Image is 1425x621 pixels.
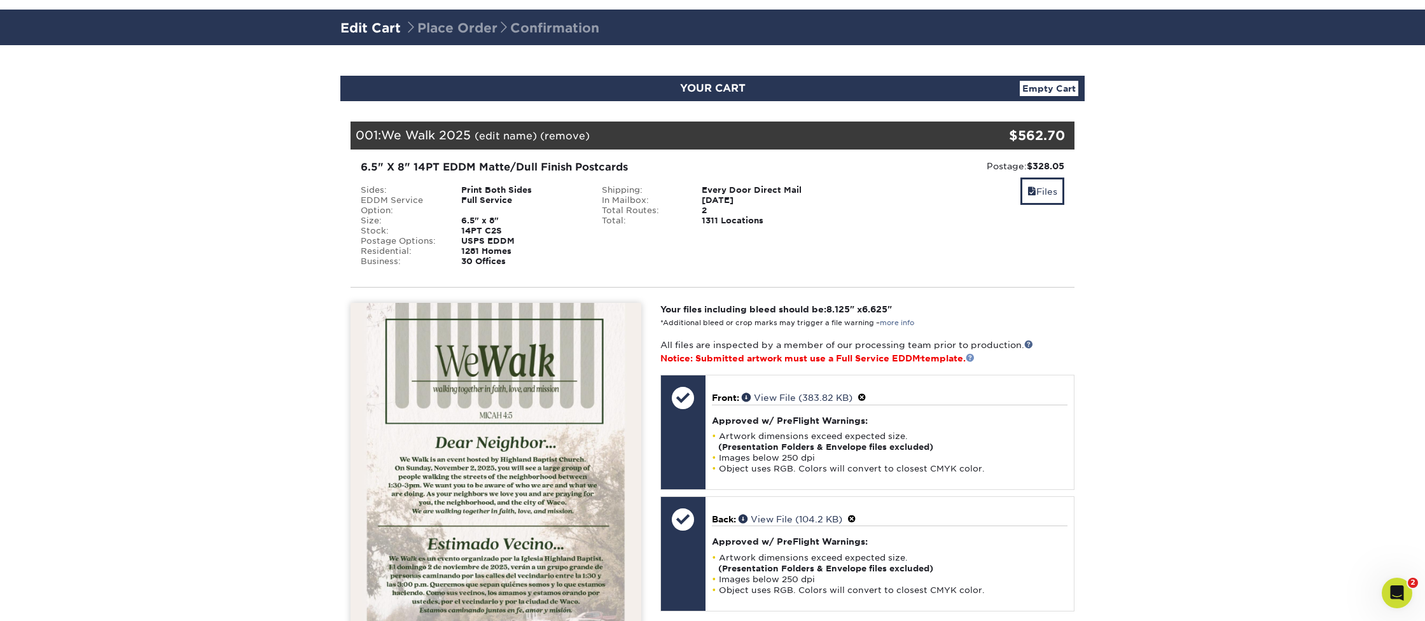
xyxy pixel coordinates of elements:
[692,195,833,206] div: [DATE]
[540,130,590,142] a: (remove)
[920,356,921,360] span: ®
[351,256,452,267] div: Business:
[660,319,914,327] small: *Additional bleed or crop marks may trigger a file warning –
[954,126,1065,145] div: $562.70
[381,128,471,142] span: We Walk 2025
[1027,161,1064,171] strong: $328.05
[718,442,933,452] strong: (Presentation Folders & Envelope files excluded)
[340,20,401,36] a: Edit Cart
[880,319,914,327] a: more info
[718,564,933,573] strong: (Presentation Folders & Envelope files excluded)
[712,536,1067,547] h4: Approved w/ PreFlight Warnings:
[660,353,975,363] span: Notice: Submitted artwork must use a Full Service EDDM template.
[862,304,887,314] span: 6.625
[361,160,823,175] div: 6.5" X 8" 14PT EDDM Matte/Dull Finish Postcards
[592,185,693,195] div: Shipping:
[660,338,1074,365] p: All files are inspected by a member of our processing team prior to production.
[1408,578,1418,588] span: 2
[1027,186,1036,197] span: files
[592,206,693,216] div: Total Routes:
[1020,178,1064,205] a: Files
[1382,578,1412,608] iframe: Intercom live chat
[712,431,1067,452] li: Artwork dimensions exceed expected size.
[742,393,852,403] a: View File (383.82 KB)
[452,256,592,267] div: 30 Offices
[712,393,739,403] span: Front:
[712,552,1067,574] li: Artwork dimensions exceed expected size.
[452,216,592,226] div: 6.5" x 8"
[739,514,842,524] a: View File (104.2 KB)
[452,185,592,195] div: Print Both Sides
[452,246,592,256] div: 1281 Homes
[692,185,833,195] div: Every Door Direct Mail
[1020,81,1078,96] a: Empty Cart
[592,216,693,226] div: Total:
[405,20,599,36] span: Place Order Confirmation
[712,574,1067,585] li: Images below 250 dpi
[351,226,452,236] div: Stock:
[351,246,452,256] div: Residential:
[452,236,592,246] div: USPS EDDM
[351,195,452,216] div: EDDM Service Option:
[592,195,693,206] div: In Mailbox:
[712,463,1067,474] li: Object uses RGB. Colors will convert to closest CMYK color.
[452,195,592,216] div: Full Service
[351,185,452,195] div: Sides:
[712,452,1067,463] li: Images below 250 dpi
[712,514,736,524] span: Back:
[351,236,452,246] div: Postage Options:
[475,130,537,142] a: (edit name)
[660,304,892,314] strong: Your files including bleed should be: " x "
[712,415,1067,426] h4: Approved w/ PreFlight Warnings:
[692,216,833,226] div: 1311 Locations
[351,122,954,150] div: 001:
[680,82,746,94] span: YOUR CART
[826,304,850,314] span: 8.125
[351,216,452,226] div: Size:
[842,160,1064,172] div: Postage:
[692,206,833,216] div: 2
[452,226,592,236] div: 14PT C2S
[712,585,1067,596] li: Object uses RGB. Colors will convert to closest CMYK color.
